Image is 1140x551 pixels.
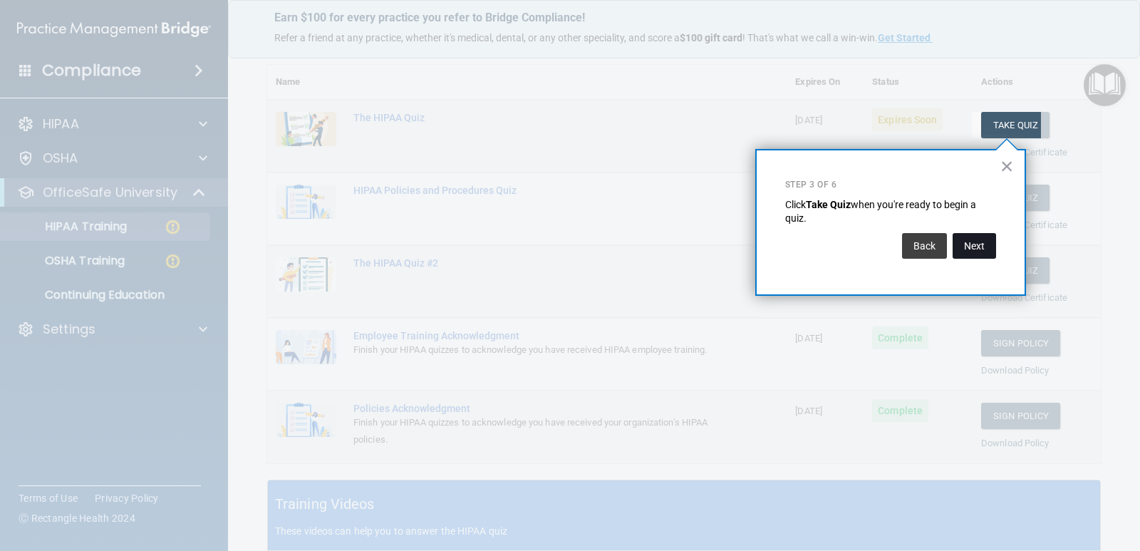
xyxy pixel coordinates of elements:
[785,179,996,191] p: Step 3 of 6
[785,199,978,225] span: when you're ready to begin a quiz.
[981,112,1050,138] button: Take Quiz
[902,233,947,259] button: Back
[1000,155,1014,177] button: Close
[806,199,851,210] strong: Take Quiz
[953,233,996,259] button: Next
[785,199,806,210] span: Click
